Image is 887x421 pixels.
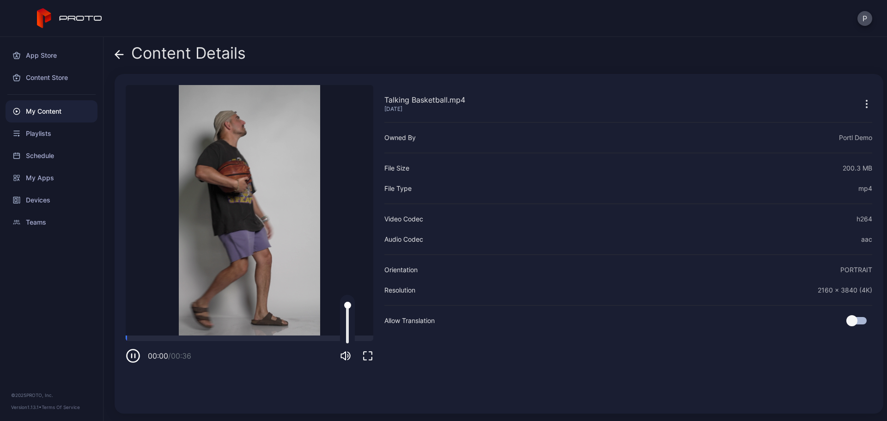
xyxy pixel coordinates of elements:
div: Video Codec [384,214,423,225]
a: Terms Of Service [42,404,80,410]
a: Schedule [6,145,97,167]
a: My Apps [6,167,97,189]
a: Playlists [6,122,97,145]
div: © 2025 PROTO, Inc. [11,391,92,399]
span: / 00:36 [168,351,191,360]
span: Version 1.13.1 • [11,404,42,410]
div: PORTRAIT [840,264,872,275]
div: Resolution [384,285,415,296]
div: Allow Translation [384,315,435,326]
div: h264 [857,214,872,225]
div: Content Details [115,44,246,67]
div: Talking Basketball.mp4 [384,94,465,105]
div: File Size [384,163,409,174]
div: mp4 [858,183,872,194]
div: Orientation [384,264,418,275]
a: My Content [6,100,97,122]
a: Content Store [6,67,97,89]
a: Teams [6,211,97,233]
div: [DATE] [384,105,465,113]
div: Audio Codec [384,234,423,245]
div: Portl Demo [839,132,872,143]
a: Devices [6,189,97,211]
div: File Type [384,183,412,194]
div: 00:00 [148,350,191,361]
video: Sorry, your browser doesn‘t support embedded videos [126,85,373,336]
a: App Store [6,44,97,67]
div: Owned By [384,132,416,143]
div: 200.3 MB [843,163,872,174]
div: 2160 x 3840 (4K) [818,285,872,296]
div: aac [861,234,872,245]
button: P [857,11,872,26]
